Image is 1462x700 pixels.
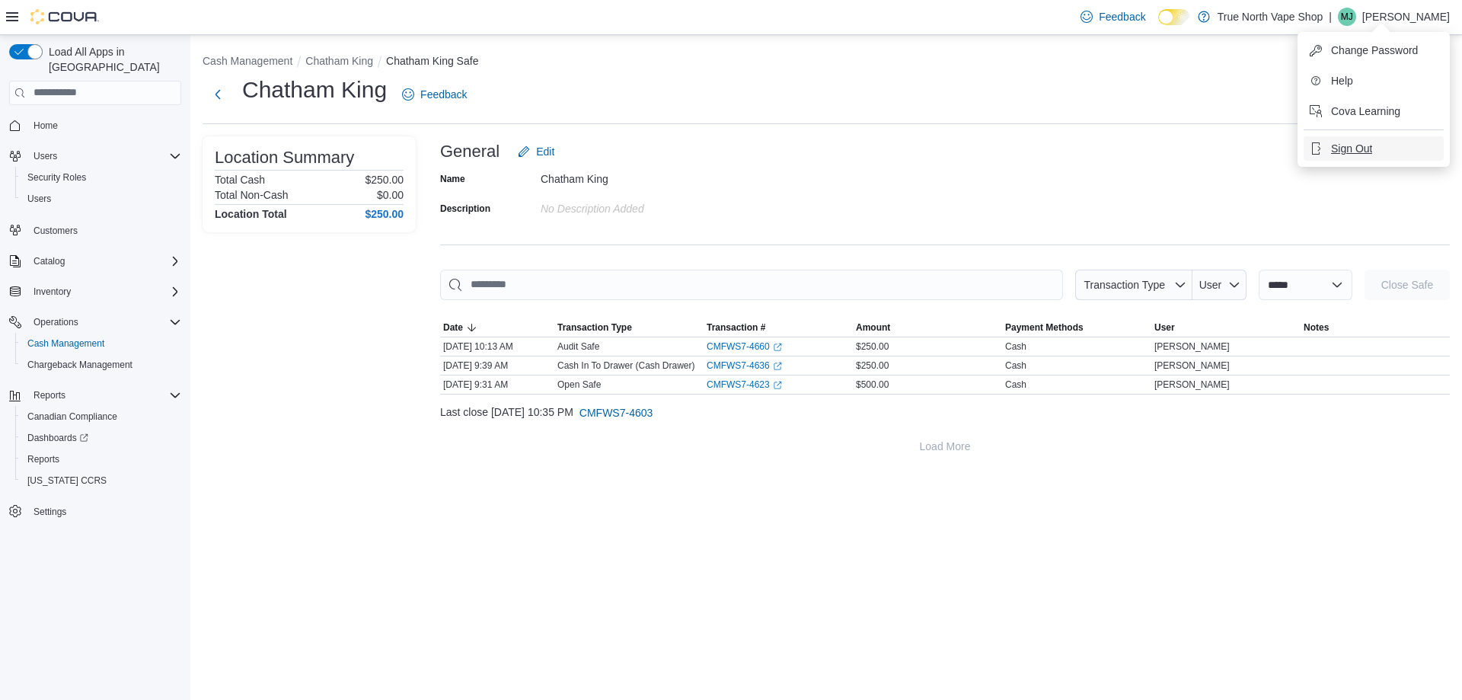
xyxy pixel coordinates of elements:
button: Change Password [1304,38,1444,62]
button: Notes [1301,318,1450,337]
label: Name [440,173,465,185]
h4: $250.00 [365,208,404,220]
span: Users [27,193,51,205]
div: Chatham King [541,167,745,185]
button: User [1192,270,1247,300]
button: Operations [3,312,187,333]
a: Feedback [1074,2,1151,32]
nav: Complex example [9,108,181,562]
span: Chargeback Management [27,359,132,371]
span: Dark Mode [1158,25,1159,26]
span: Feedback [420,87,467,102]
span: Dashboards [27,432,88,444]
button: [US_STATE] CCRS [15,470,187,491]
a: Dashboards [21,429,94,447]
button: Users [27,147,63,165]
span: Inventory [34,286,71,298]
button: Sign Out [1304,136,1444,161]
a: Users [21,190,57,208]
p: [PERSON_NAME] [1362,8,1450,26]
span: [PERSON_NAME] [1154,360,1230,372]
span: Operations [34,316,78,328]
button: Operations [27,313,85,331]
button: Catalog [27,252,71,270]
button: Customers [3,219,187,241]
button: Reports [3,385,187,406]
span: Transaction Type [557,321,632,334]
span: Users [27,147,181,165]
button: Amount [853,318,1002,337]
span: CMFWS7-4603 [579,405,653,420]
div: [DATE] 10:13 AM [440,337,554,356]
button: CMFWS7-4603 [573,398,659,428]
span: Feedback [1099,9,1145,24]
button: Payment Methods [1002,318,1151,337]
span: Settings [34,506,66,518]
span: MJ [1341,8,1353,26]
span: Reports [21,450,181,468]
a: Reports [21,450,65,468]
span: Reports [27,453,59,465]
div: No Description added [541,197,745,215]
a: CMFWS7-4623External link [707,379,782,391]
p: $0.00 [377,189,404,201]
p: $250.00 [365,174,404,186]
button: Chatham King [305,55,373,67]
span: Date [443,321,463,334]
div: Cash [1005,360,1026,372]
button: Catalog [3,251,187,272]
a: Customers [27,222,84,240]
div: Last close [DATE] 10:35 PM [440,398,1450,428]
button: Edit [512,136,560,167]
button: Security Roles [15,167,187,188]
p: Open Safe [557,379,601,391]
button: Transaction # [704,318,853,337]
button: Users [3,145,187,167]
span: Transaction Type [1084,279,1165,291]
span: Canadian Compliance [21,408,181,426]
span: Amount [856,321,890,334]
button: Chargeback Management [15,354,187,376]
button: Close Safe [1365,270,1450,300]
span: Washington CCRS [21,471,181,490]
button: Users [15,188,187,209]
h4: Location Total [215,208,287,220]
span: Dashboards [21,429,181,447]
a: Security Roles [21,168,92,187]
img: Cova [30,9,99,24]
span: Customers [27,220,181,239]
span: [US_STATE] CCRS [27,475,107,487]
span: User [1199,279,1222,291]
span: Security Roles [27,171,86,184]
span: User [1154,321,1175,334]
button: User [1151,318,1301,337]
button: Settings [3,500,187,523]
p: Cash In To Drawer (Cash Drawer) [557,360,695,372]
button: Home [3,114,187,136]
span: Cash Management [27,337,104,350]
h1: Chatham King [242,75,387,105]
span: Load All Apps in [GEOGRAPHIC_DATA] [43,44,181,75]
a: [US_STATE] CCRS [21,471,113,490]
svg: External link [773,362,782,371]
span: Edit [536,144,554,159]
span: Operations [27,313,181,331]
div: [DATE] 9:31 AM [440,376,554,394]
h6: Total Non-Cash [215,189,289,201]
span: Reports [34,389,65,401]
h6: Total Cash [215,174,265,186]
span: Notes [1304,321,1329,334]
h3: Location Summary [215,149,354,167]
button: Date [440,318,554,337]
p: Audit Safe [557,340,599,353]
button: Reports [15,449,187,470]
button: Canadian Compliance [15,406,187,427]
svg: External link [773,343,782,352]
button: Cova Learning [1304,99,1444,123]
button: Next [203,79,233,110]
button: Inventory [27,283,77,301]
h3: General [440,142,500,161]
span: Security Roles [21,168,181,187]
a: CMFWS7-4660External link [707,340,782,353]
a: Chargeback Management [21,356,139,374]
